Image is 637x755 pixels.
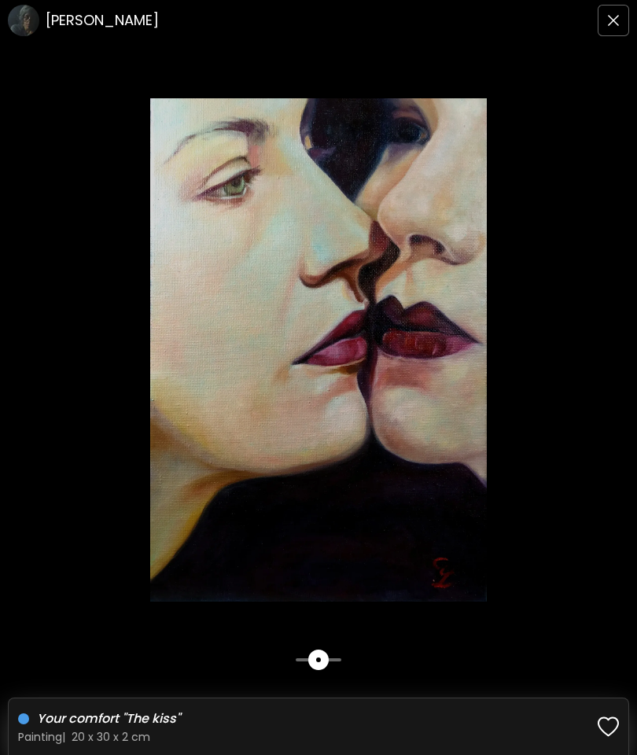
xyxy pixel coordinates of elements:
[37,709,587,729] h6: Your comfort "The kiss"
[607,14,620,27] img: close
[18,729,587,746] h4: Painting | 20 x 30 x 2 cm
[598,5,629,36] button: close
[46,11,159,30] h6: [PERSON_NAME]
[598,715,620,738] button: favorites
